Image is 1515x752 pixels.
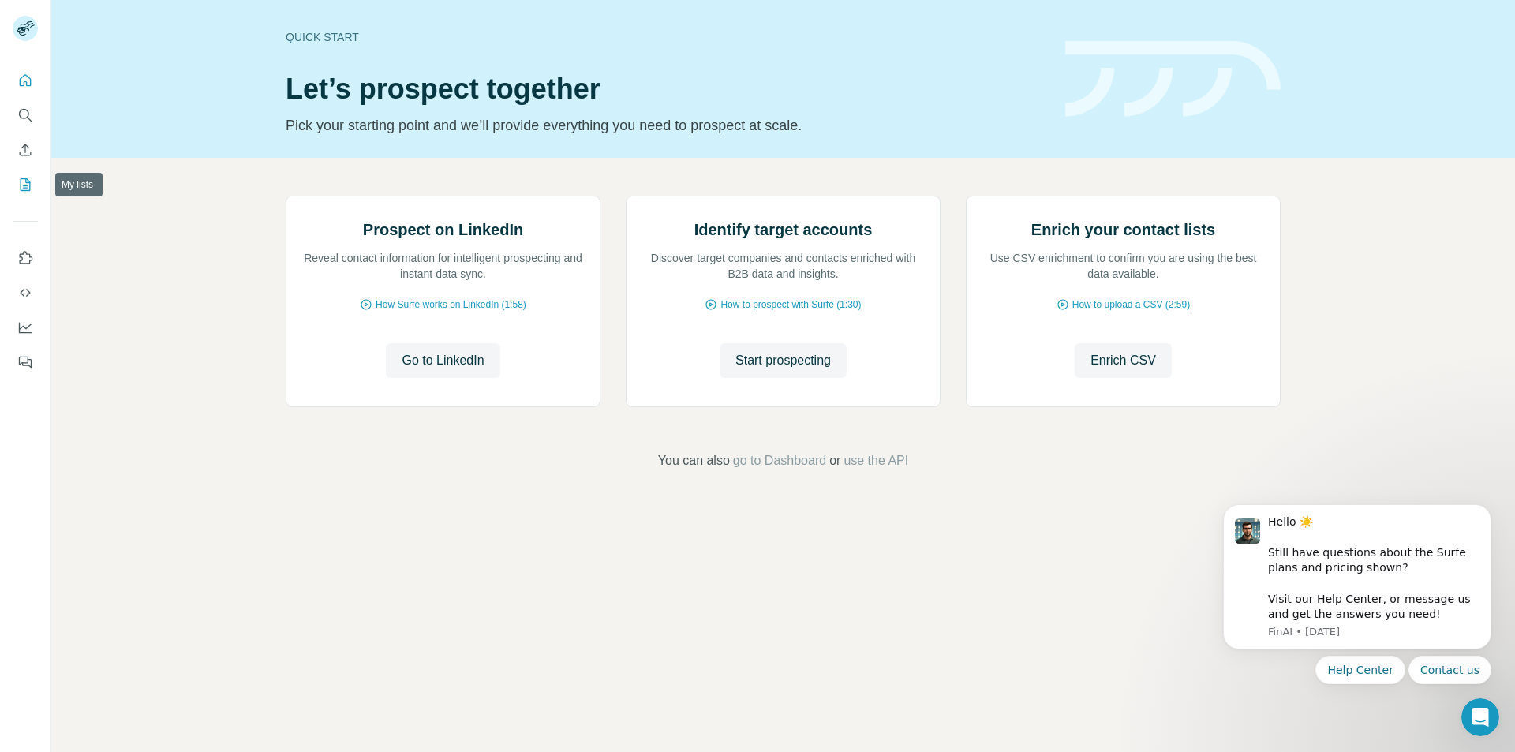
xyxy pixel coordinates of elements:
iframe: Intercom live chat [1461,698,1499,736]
span: How to prospect with Surfe (1:30) [720,297,861,312]
span: Go to LinkedIn [402,351,484,370]
h2: Enrich your contact lists [1031,219,1215,241]
h2: Identify target accounts [694,219,873,241]
p: Reveal contact information for intelligent prospecting and instant data sync. [302,250,584,282]
span: Enrich CSV [1090,351,1156,370]
button: My lists [13,170,38,199]
button: Use Surfe API [13,279,38,307]
h2: Prospect on LinkedIn [363,219,523,241]
button: Go to LinkedIn [386,343,499,378]
button: Search [13,101,38,129]
button: Start prospecting [720,343,847,378]
span: Start prospecting [735,351,831,370]
img: banner [1065,41,1281,118]
div: Quick start [286,29,1046,45]
button: Use Surfe on LinkedIn [13,244,38,272]
button: Dashboard [13,313,38,342]
span: You can also [658,451,730,470]
button: use the API [844,451,908,470]
button: go to Dashboard [733,451,826,470]
p: Pick your starting point and we’ll provide everything you need to prospect at scale. [286,114,1046,137]
button: Quick start [13,66,38,95]
iframe: Intercom notifications message [1199,452,1515,709]
p: Use CSV enrichment to confirm you are using the best data available. [982,250,1264,282]
button: Feedback [13,348,38,376]
span: or [829,451,840,470]
span: How Surfe works on LinkedIn (1:58) [376,297,526,312]
button: Enrich CSV [1075,343,1172,378]
h1: Let’s prospect together [286,73,1046,105]
p: Discover target companies and contacts enriched with B2B data and insights. [642,250,924,282]
span: How to upload a CSV (2:59) [1072,297,1190,312]
button: Enrich CSV [13,136,38,164]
